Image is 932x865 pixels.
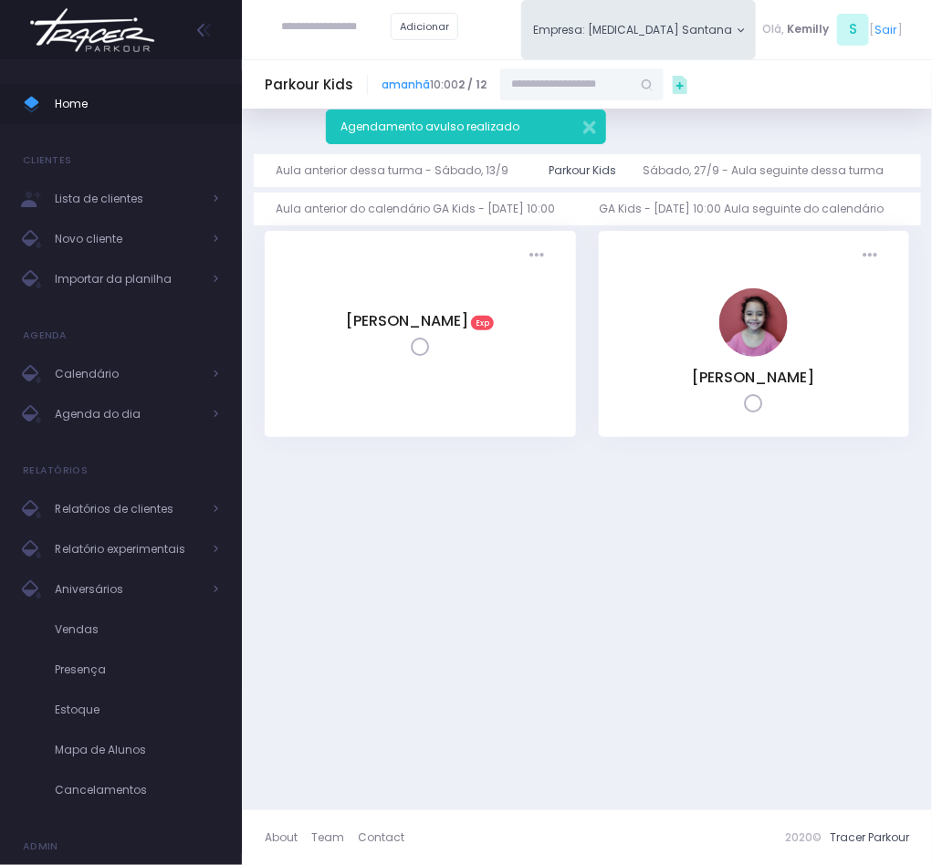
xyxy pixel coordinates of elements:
img: Isabella Palma Reis [719,288,788,357]
h4: Relatórios [23,453,88,489]
span: Kemilly [787,21,829,37]
a: About [265,821,311,854]
a: Tracer Parkour [830,829,909,845]
span: Calendário [55,362,201,386]
span: S [837,14,869,46]
a: Sair [874,21,897,38]
span: Agendamento avulso realizado [340,119,519,134]
div: Parkour Kids [550,162,617,179]
h4: Agenda [23,318,68,354]
a: Aula anterior dessa turma - Sábado, 13/9 [277,154,523,187]
span: Olá, [762,21,784,37]
span: Exp [471,316,494,330]
span: Mapa de Alunos [55,738,219,762]
span: Aniversários [55,578,201,601]
span: Lista de clientes [55,187,201,211]
span: 2020© [785,829,822,845]
h4: Clientes [23,142,71,179]
h5: Parkour Kids [265,77,353,93]
a: Contact [358,821,404,854]
span: Presença [55,658,219,682]
a: Isabella Palma Reis [719,345,788,360]
span: Relatório experimentais [55,537,201,561]
span: Agenda do dia [55,402,201,426]
span: Importar da planilha [55,267,201,291]
h4: Admin [23,829,58,865]
span: Novo cliente [55,227,201,251]
a: Sábado, 27/9 - Aula seguinte dessa turma [644,154,898,187]
a: Team [311,821,358,854]
span: 10:00 [382,77,487,93]
a: Aula anterior do calendário GA Kids - [DATE] 10:00 [277,193,570,225]
a: Adicionar [391,13,458,40]
a: amanhã [382,77,430,92]
strong: 2 / 12 [458,77,487,92]
a: GA Kids - [DATE] 10:00 Aula seguinte do calendário [600,193,898,225]
span: Relatórios de clientes [55,497,201,521]
span: Estoque [55,698,219,722]
a: [PERSON_NAME] [693,367,815,388]
span: Cancelamentos [55,778,219,802]
a: [PERSON_NAME] [346,310,468,331]
span: Vendas [55,618,219,641]
span: Home [55,92,219,116]
div: [ ] [756,11,909,48]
